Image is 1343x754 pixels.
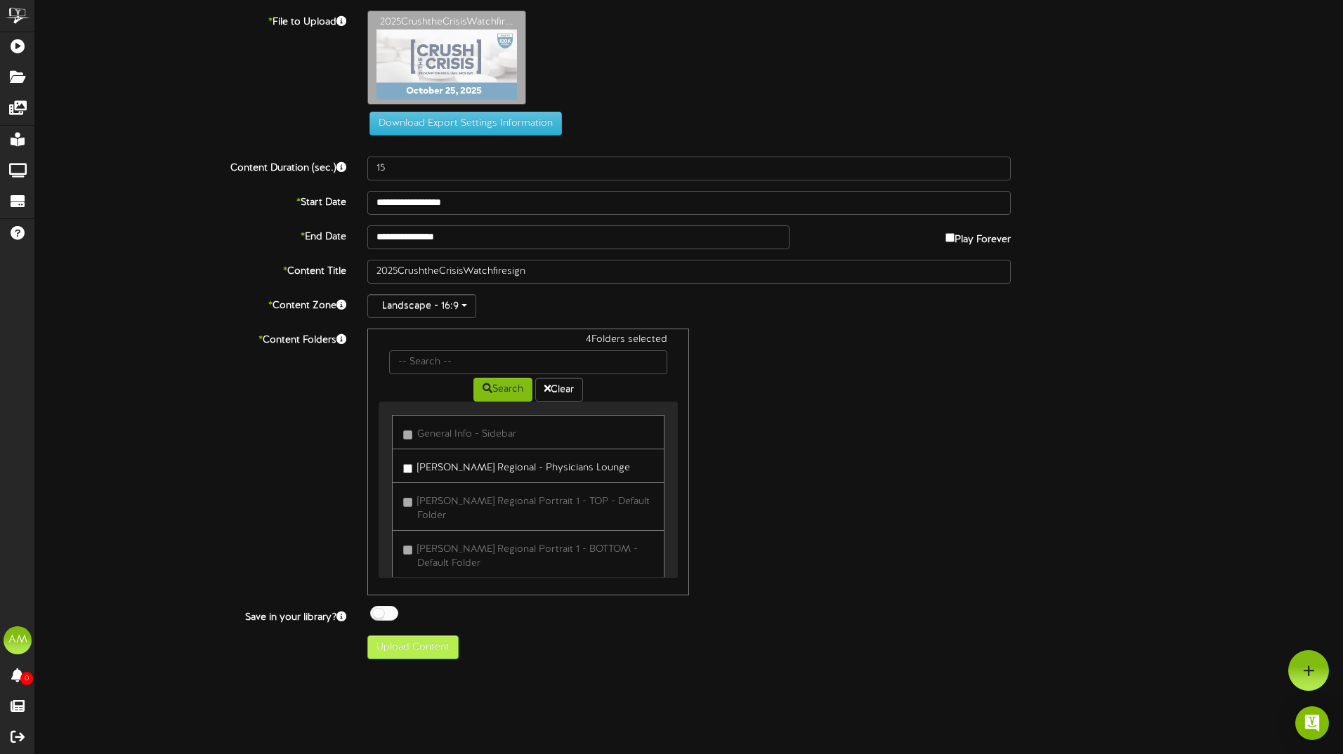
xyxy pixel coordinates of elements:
input: Title of this Content [367,260,1011,284]
div: 4 Folders selected [379,333,678,350]
div: Open Intercom Messenger [1295,706,1329,740]
label: Content Zone [25,294,357,313]
button: Search [473,378,532,402]
input: [PERSON_NAME] Regional Portrait 1 - BOTTOM - Default Folder [403,545,412,555]
input: -- Search -- [389,350,667,374]
input: [PERSON_NAME] Regional - Physicians Lounge [403,464,412,473]
label: End Date [25,225,357,244]
input: General Info - Sidebar [403,430,412,439]
label: [PERSON_NAME] Regional - Physicians Lounge [403,456,630,475]
button: Landscape - 16:9 [367,294,476,318]
div: AM [4,626,32,654]
a: Download Export Settings Information [362,118,562,128]
span: General Info - Sidebar [417,429,516,439]
button: Download Export Settings Information [369,112,562,135]
label: Play Forever [945,225,1011,247]
span: [PERSON_NAME] Regional Portrait 1 - TOP - Default Folder [417,496,650,521]
button: Upload Content [367,635,459,659]
span: 0 [20,672,33,685]
label: Save in your library? [25,606,357,625]
input: Play Forever [945,233,955,242]
button: Clear [535,378,583,402]
input: [PERSON_NAME] Regional Portrait 1 - TOP - Default Folder [403,498,412,507]
label: Start Date [25,191,357,210]
label: File to Upload [25,11,357,29]
label: Content Duration (sec.) [25,157,357,176]
label: Content Folders [25,329,357,348]
span: [PERSON_NAME] Regional Portrait 1 - BOTTOM - Default Folder [417,544,638,569]
label: Content Title [25,260,357,279]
